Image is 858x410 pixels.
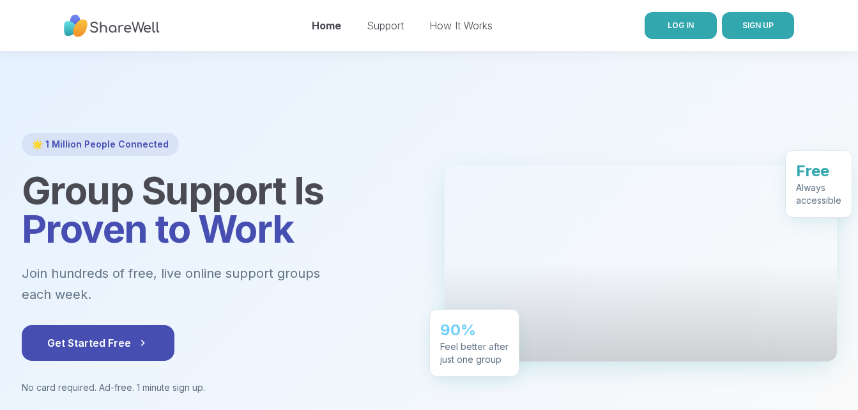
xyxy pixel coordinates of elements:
div: Always accessible [796,181,841,207]
p: No card required. Ad-free. 1 minute sign up. [22,381,414,394]
button: Get Started Free [22,325,174,361]
a: Home [312,19,341,32]
span: SIGN UP [742,20,774,30]
span: Proven to Work [22,206,294,252]
div: Feel better after just one group [440,340,509,366]
div: Free [796,161,841,181]
h1: Group Support Is [22,171,414,248]
a: How It Works [429,19,493,32]
span: Get Started Free [47,335,149,351]
a: Support [367,19,404,32]
img: ShareWell Nav Logo [64,8,160,43]
span: LOG IN [668,20,694,30]
div: 🌟 1 Million People Connected [22,133,179,156]
a: LOG IN [645,12,717,39]
div: 90% [440,320,509,340]
p: Join hundreds of free, live online support groups each week. [22,263,390,305]
button: SIGN UP [722,12,794,39]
